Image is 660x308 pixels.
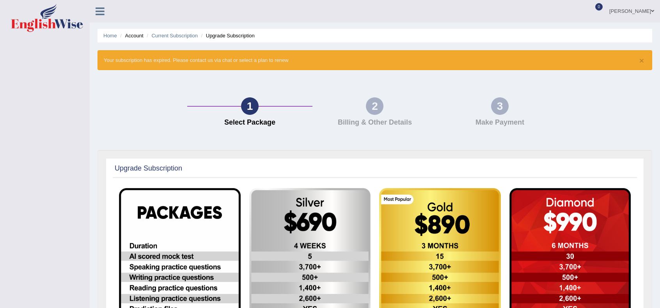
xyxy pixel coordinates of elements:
[441,119,558,127] h4: Make Payment
[98,50,652,70] div: Your subscription has expired. Please contact us via chat or select a plan to renew
[241,97,259,115] div: 1
[639,56,644,65] button: ×
[115,165,182,172] h2: Upgrade Subscription
[366,97,383,115] div: 2
[103,33,117,39] a: Home
[191,119,308,127] h4: Select Package
[151,33,198,39] a: Current Subscription
[595,3,603,11] span: 0
[316,119,433,127] h4: Billing & Other Details
[199,32,255,39] li: Upgrade Subscription
[491,97,509,115] div: 3
[118,32,143,39] li: Account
